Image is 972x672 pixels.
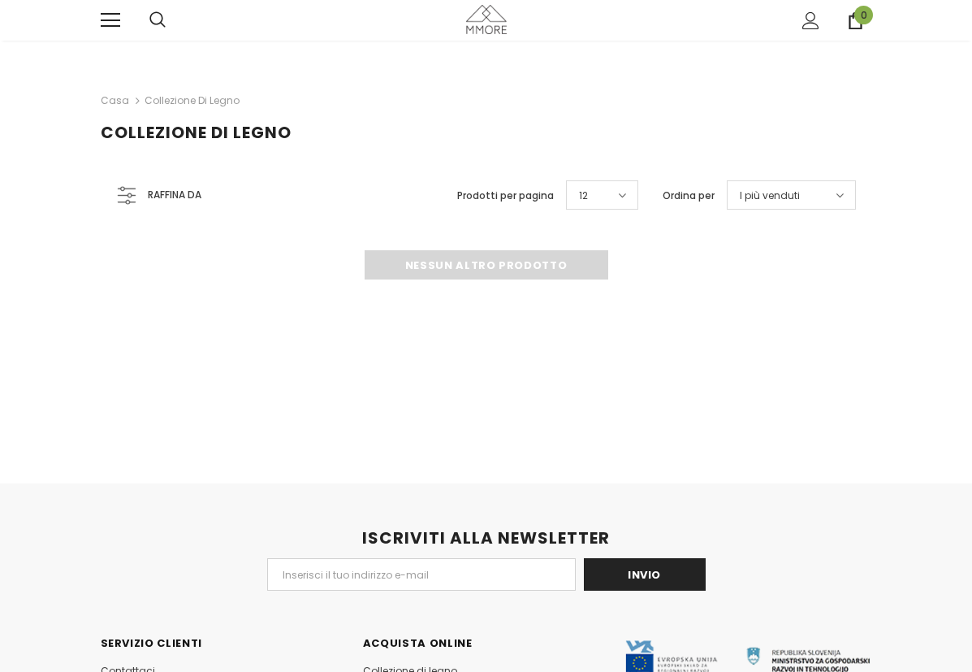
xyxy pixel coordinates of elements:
a: Casa [101,91,129,111]
input: Email Address [267,558,576,591]
span: 12 [579,188,588,204]
span: 0 [854,6,873,24]
label: Prodotti per pagina [457,188,554,204]
a: Collezione di legno [145,93,240,107]
span: Raffina da [148,186,201,204]
a: 0 [847,12,864,29]
label: Ordina per [663,188,715,204]
span: Collezione di legno [101,121,292,144]
span: Acquista Online [363,635,473,651]
img: Casi MMORE [466,5,507,33]
span: I più venduti [740,188,800,204]
span: ISCRIVITI ALLA NEWSLETTER [362,527,610,549]
input: Invio [584,558,706,591]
